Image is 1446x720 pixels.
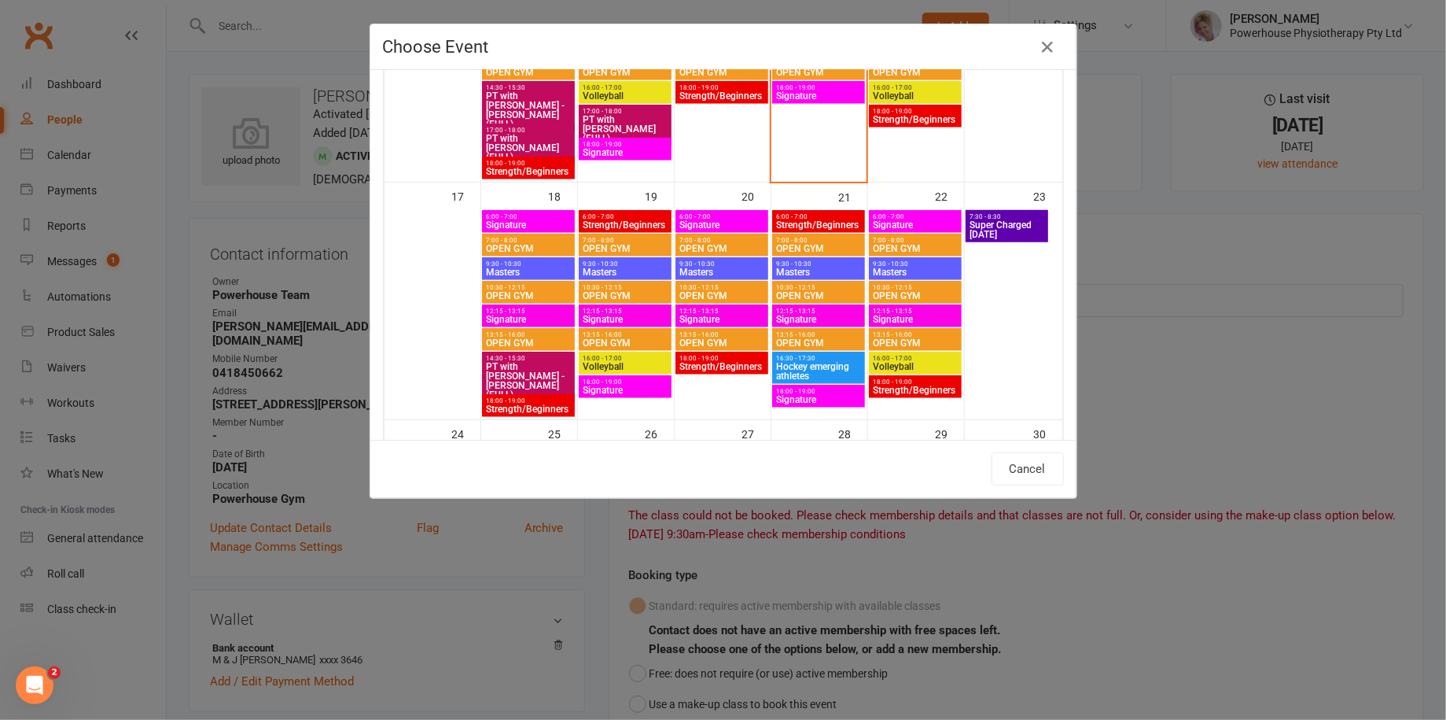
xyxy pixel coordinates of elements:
span: 18:00 - 19:00 [775,84,862,91]
span: 7:00 - 8:00 [485,237,572,244]
span: OPEN GYM [485,338,572,348]
div: 17 [452,183,480,209]
span: 18:00 - 19:00 [485,160,572,167]
span: Signature [582,315,668,324]
span: 13:15 - 16:00 [775,331,862,338]
div: 23 [1034,183,1062,209]
span: 16:00 - 17:00 [872,355,958,362]
span: 9:30 - 10:30 [872,260,958,268]
span: Signature [872,315,958,324]
span: 12:15 - 13:15 [485,308,572,315]
iframe: Intercom live chat [16,666,53,704]
span: OPEN GYM [679,244,765,253]
h4: Choose Event [383,37,1064,57]
span: OPEN GYM [872,338,958,348]
div: 29 [936,420,964,446]
span: Signature [485,315,572,324]
span: OPEN GYM [679,338,765,348]
span: 13:15 - 16:00 [485,331,572,338]
div: 19 [646,183,674,209]
span: Strength/Beginners [775,220,862,230]
span: OPEN GYM [582,338,668,348]
span: 10:30 - 12:15 [872,284,958,291]
span: OPEN GYM [872,244,958,253]
span: 17:00 - 18:00 [582,108,668,115]
span: 10:30 - 12:15 [582,284,668,291]
div: 30 [1034,420,1062,446]
span: OPEN GYM [582,68,668,77]
span: 18:00 - 19:00 [872,378,958,386]
span: Signature [582,386,668,395]
span: OPEN GYM [775,244,862,253]
span: 6:00 - 7:00 [775,213,862,220]
span: OPEN GYM [775,338,862,348]
span: Strength/Beginners [582,220,668,230]
span: 17:00 - 18:00 [485,127,572,134]
span: Masters [775,268,862,277]
div: 25 [549,420,577,446]
span: Signature [872,220,958,230]
span: Volleyball [872,91,958,101]
span: OPEN GYM [872,291,958,301]
span: 13:15 - 16:00 [872,331,958,338]
span: 7:00 - 8:00 [679,237,765,244]
span: 12:15 - 13:15 [582,308,668,315]
button: Cancel [992,452,1064,486]
div: 24 [452,420,480,446]
span: 9:30 - 10:30 [679,260,765,268]
div: 20 [742,183,771,209]
span: 10:30 - 12:15 [775,284,862,291]
span: Signature [775,395,862,404]
span: Volleyball [582,91,668,101]
span: 18:00 - 19:00 [582,378,668,386]
span: 7:30 - 8:30 [969,213,1045,220]
span: Volleyball [872,362,958,371]
span: Signature [485,220,572,230]
span: 2 [48,666,61,679]
span: 18:00 - 19:00 [582,141,668,148]
span: 18:00 - 19:00 [485,397,572,404]
span: Masters [582,268,668,277]
div: 26 [646,420,674,446]
span: OPEN GYM [485,244,572,253]
span: 6:00 - 7:00 [872,213,958,220]
span: 16:30 - 17:30 [775,355,862,362]
span: 7:00 - 8:00 [582,237,668,244]
span: Volleyball [582,362,668,371]
span: Hockey emerging athletes [775,362,862,381]
span: 12:15 - 13:15 [775,308,862,315]
span: 14:30 - 15:30 [485,355,572,362]
span: 7:00 - 8:00 [775,237,862,244]
span: 9:30 - 10:30 [582,260,668,268]
span: OPEN GYM [872,68,958,77]
span: Signature [775,91,862,101]
span: Strength/Beginners [679,362,765,371]
span: 18:00 - 19:00 [775,388,862,395]
span: 18:00 - 19:00 [679,84,765,91]
span: 18:00 - 19:00 [872,108,958,115]
span: 6:00 - 7:00 [485,213,572,220]
div: 22 [936,183,964,209]
span: Strength/Beginners [485,404,572,414]
span: Strength/Beginners [872,386,958,395]
span: PT with [PERSON_NAME] (FULL) [485,134,572,162]
span: OPEN GYM [775,68,862,77]
span: 16:00 - 17:00 [872,84,958,91]
span: Strength/Beginners [485,167,572,176]
span: Strength/Beginners [872,115,958,124]
span: PT with [PERSON_NAME] (FULL) [582,115,668,143]
span: Signature [679,315,765,324]
span: Masters [679,268,765,277]
span: 10:30 - 12:15 [485,284,572,291]
div: 28 [839,420,867,446]
span: 6:00 - 7:00 [679,213,765,220]
span: OPEN GYM [582,291,668,301]
span: PT with [PERSON_NAME] - [PERSON_NAME] (FULL) [485,91,572,129]
span: 9:30 - 10:30 [485,260,572,268]
span: 9:30 - 10:30 [775,260,862,268]
span: 16:00 - 17:00 [582,84,668,91]
span: 14:30 - 15:30 [485,84,572,91]
div: 27 [742,420,771,446]
span: PT with [PERSON_NAME] - [PERSON_NAME] (FULL) [485,362,572,400]
span: 6:00 - 7:00 [582,213,668,220]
